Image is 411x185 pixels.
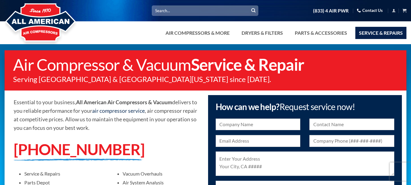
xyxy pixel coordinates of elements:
input: Contact Name [309,119,394,130]
p: Service & Repairs [24,171,103,176]
a: Parts & Accessories [291,27,351,39]
a: air compressor service [92,108,145,114]
input: Search… [152,5,258,16]
a: Service & Repairs [355,27,406,39]
strong: Service & Repair [191,55,304,74]
input: Email Address [216,135,301,147]
a: Contact Us [357,6,383,15]
a: [PHONE_NUMBER] [14,140,145,158]
a: Dryers & Filters [238,27,287,39]
a: View cart [402,7,406,14]
a: (833) 4 AIR PWR [313,5,349,16]
a: Login [392,7,396,14]
p: Vacuum Overhauls [123,171,201,176]
input: Company Name [216,119,301,130]
p: Serving [GEOGRAPHIC_DATA] & [GEOGRAPHIC_DATA][US_STATE] since [DATE]. [13,76,400,83]
span: Essential to your business, delivers to you reliable performance for your , air compressor repair... [14,99,197,131]
strong: All American Air Compressors & Vacuum [76,99,172,105]
span: Request service now! [280,101,355,112]
input: Company Phone (###-###-####) [309,135,394,147]
a: Air Compressors & More [162,27,233,39]
h1: Air Compressor & Vacuum [13,56,400,73]
span: How can we help? [216,101,355,112]
button: Submit [249,6,258,15]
